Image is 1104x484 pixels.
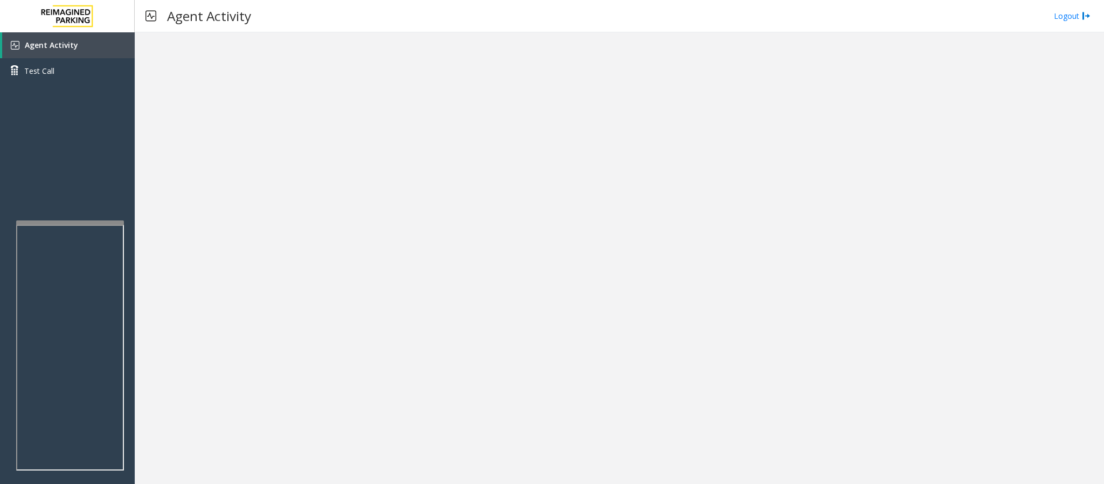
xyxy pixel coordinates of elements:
span: Test Call [24,65,54,77]
img: logout [1082,10,1091,22]
img: pageIcon [145,3,156,29]
h3: Agent Activity [162,3,256,29]
span: Agent Activity [25,40,78,50]
a: Agent Activity [2,32,135,58]
img: 'icon' [11,41,19,50]
a: Logout [1054,10,1091,22]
